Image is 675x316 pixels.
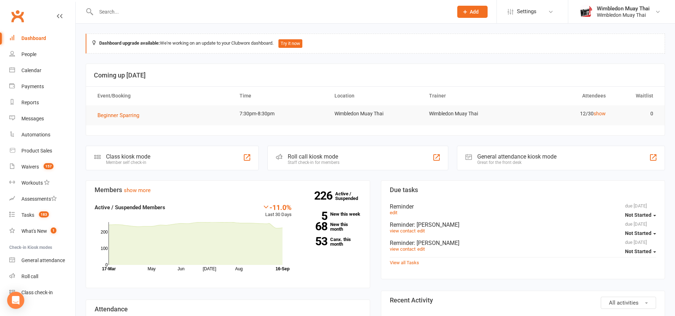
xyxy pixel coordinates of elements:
div: Reminder [390,203,656,210]
td: Wimbledon Muay Thai [328,105,423,122]
button: Add [457,6,488,18]
a: Payments [9,79,75,95]
td: 12/30 [518,105,612,122]
th: Event/Booking [91,87,233,105]
a: Dashboard [9,30,75,46]
a: 53Canx. this month [302,237,361,246]
div: Product Sales [21,148,52,154]
div: Dashboard [21,35,46,41]
div: Great for the front desk [477,160,556,165]
div: -11.0% [262,203,292,211]
td: 7:30pm-8:30pm [233,105,328,122]
span: 1 [51,227,56,234]
a: 226Active / Suspended [335,186,367,206]
a: Clubworx [9,7,26,25]
a: view contact [390,228,415,234]
span: Not Started [625,249,651,254]
h3: Due tasks [390,186,656,194]
a: edit [417,228,425,234]
div: What's New [21,228,47,234]
div: Automations [21,132,50,137]
button: Not Started [625,245,656,258]
strong: 226 [314,190,335,201]
a: Automations [9,127,75,143]
a: Calendar [9,62,75,79]
span: 183 [39,211,49,217]
div: Reminder [390,221,656,228]
th: Waitlist [612,87,660,105]
h3: Recent Activity [390,297,656,304]
a: Waivers 157 [9,159,75,175]
div: Roll call kiosk mode [288,153,339,160]
a: Assessments [9,191,75,207]
a: 5New this week [302,212,361,216]
span: Not Started [625,212,651,218]
button: All activities [601,297,656,309]
a: edit [390,210,397,215]
th: Time [233,87,328,105]
div: Workouts [21,180,43,186]
a: People [9,46,75,62]
span: All activities [609,300,639,306]
a: Reports [9,95,75,111]
div: People [21,51,36,57]
div: Calendar [21,67,41,73]
a: Class kiosk mode [9,285,75,301]
div: Wimbledon Muay Thai [597,5,650,12]
span: Not Started [625,230,651,236]
span: 157 [44,163,54,169]
div: Reports [21,100,39,105]
strong: 68 [302,221,327,232]
a: show [594,111,606,116]
strong: Active / Suspended Members [95,204,165,211]
a: Messages [9,111,75,127]
strong: 53 [302,236,327,247]
div: Wimbledon Muay Thai [597,12,650,18]
div: Payments [21,84,44,89]
div: Last 30 Days [262,203,292,219]
a: view contact [390,246,415,252]
div: Class check-in [21,290,53,295]
a: 68New this month [302,222,361,231]
td: Wimbledon Muay Thai [423,105,517,122]
span: Beginner Sparring [97,112,139,119]
span: : [PERSON_NAME] [414,240,459,246]
a: show more [124,187,151,194]
a: Product Sales [9,143,75,159]
button: Try it now [278,39,302,48]
div: We're working on an update to your Clubworx dashboard. [86,34,665,54]
a: Roll call [9,269,75,285]
a: General attendance kiosk mode [9,252,75,269]
div: Messages [21,116,44,121]
button: Beginner Sparring [97,111,144,120]
strong: Dashboard upgrade available: [99,40,160,46]
a: What's New1 [9,223,75,239]
div: Class kiosk mode [106,153,150,160]
div: General attendance [21,257,65,263]
th: Attendees [518,87,612,105]
h3: Attendance [95,306,361,313]
span: Add [470,9,479,15]
div: Roll call [21,274,38,279]
div: Assessments [21,196,57,202]
div: Open Intercom Messenger [7,292,24,309]
div: Member self check-in [106,160,150,165]
a: Workouts [9,175,75,191]
div: General attendance kiosk mode [477,153,556,160]
h3: Coming up [DATE] [94,72,657,79]
button: Not Started [625,209,656,221]
th: Location [328,87,423,105]
h3: Members [95,186,361,194]
div: Tasks [21,212,34,218]
a: View all Tasks [390,260,419,265]
img: thumb_image1638500057.png [579,5,593,19]
span: Settings [517,4,537,20]
div: Staff check-in for members [288,160,339,165]
div: Waivers [21,164,39,170]
button: Not Started [625,227,656,240]
span: : [PERSON_NAME] [414,221,459,228]
td: 0 [612,105,660,122]
a: edit [417,246,425,252]
a: Tasks 183 [9,207,75,223]
th: Trainer [423,87,517,105]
